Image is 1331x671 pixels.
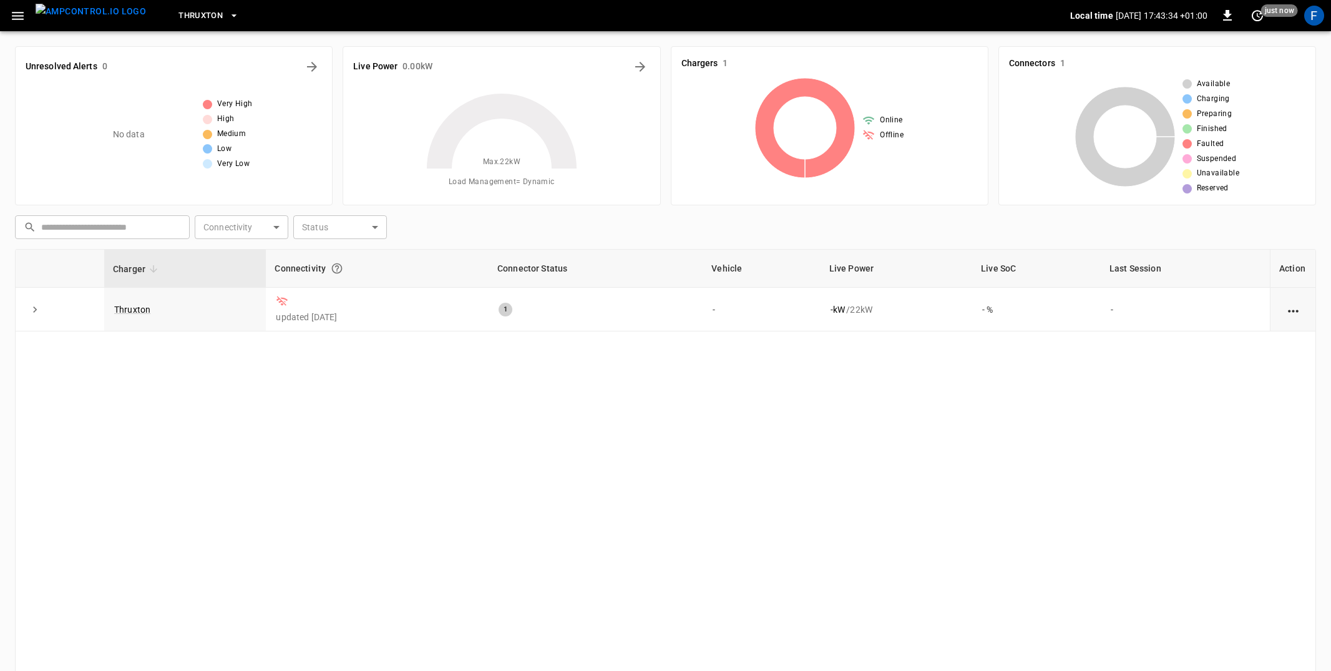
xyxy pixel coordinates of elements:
[353,60,397,74] h6: Live Power
[1197,123,1227,135] span: Finished
[1116,9,1207,22] p: [DATE] 17:43:34 +01:00
[880,114,902,127] span: Online
[1197,182,1229,195] span: Reserved
[1197,153,1237,165] span: Suspended
[276,311,479,323] p: updated [DATE]
[1197,167,1239,180] span: Unavailable
[1197,108,1232,120] span: Preparing
[1285,303,1301,316] div: action cell options
[26,300,44,319] button: expand row
[821,250,972,288] th: Live Power
[178,9,223,23] span: Thruxton
[1304,6,1324,26] div: profile-icon
[217,113,235,125] span: High
[217,98,253,110] span: Very High
[972,288,1101,331] td: - %
[831,303,962,316] div: / 22 kW
[880,129,904,142] span: Offline
[173,4,244,28] button: Thruxton
[703,250,820,288] th: Vehicle
[217,158,250,170] span: Very Low
[113,128,145,141] p: No data
[972,250,1101,288] th: Live SoC
[1101,250,1270,288] th: Last Session
[26,60,97,74] h6: Unresolved Alerts
[114,305,150,315] a: Thruxton
[483,156,520,169] span: Max. 22 kW
[1270,250,1315,288] th: Action
[1197,78,1231,91] span: Available
[703,288,820,331] td: -
[499,303,512,316] div: 1
[831,303,845,316] p: - kW
[217,143,232,155] span: Low
[275,257,480,280] div: Connectivity
[326,257,348,280] button: Connection between the charger and our software.
[402,60,432,74] h6: 0.00 kW
[681,57,718,71] h6: Chargers
[489,250,703,288] th: Connector Status
[630,57,650,77] button: Energy Overview
[1197,93,1230,105] span: Charging
[217,128,246,140] span: Medium
[1009,57,1055,71] h6: Connectors
[1101,288,1270,331] td: -
[1060,57,1065,71] h6: 1
[1197,138,1224,150] span: Faulted
[36,4,146,19] img: ampcontrol.io logo
[102,60,107,74] h6: 0
[449,176,555,189] span: Load Management = Dynamic
[723,57,728,71] h6: 1
[302,57,322,77] button: All Alerts
[1070,9,1113,22] p: Local time
[1247,6,1267,26] button: set refresh interval
[1261,4,1298,17] span: just now
[113,262,162,277] span: Charger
